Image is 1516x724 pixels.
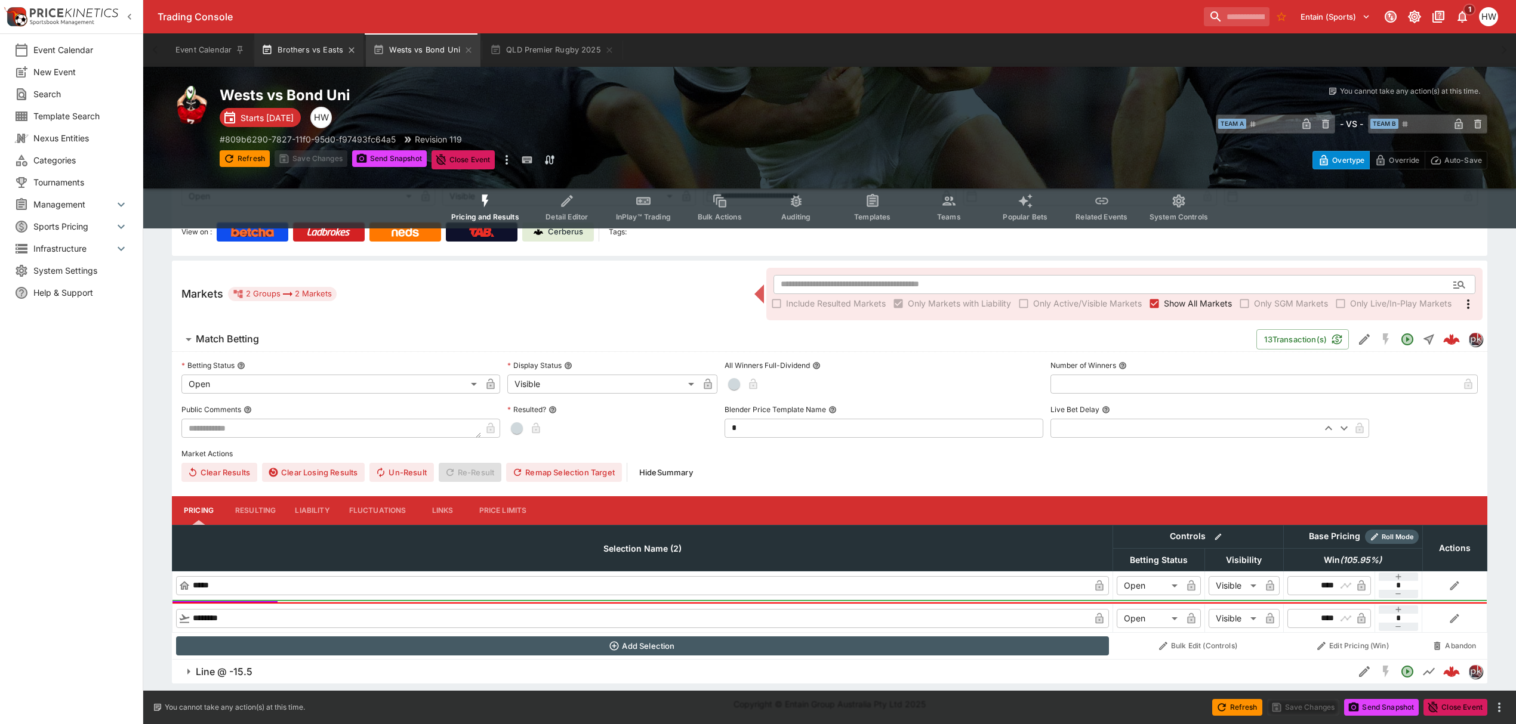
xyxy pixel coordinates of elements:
[30,8,118,17] img: PriceKinetics
[1113,525,1283,548] th: Controls
[828,406,837,414] button: Blender Price Template Name
[1397,329,1418,350] button: Open
[1272,7,1291,26] button: No Bookmarks
[1117,576,1182,595] div: Open
[937,212,961,221] span: Teams
[1209,609,1261,628] div: Visible
[590,542,695,556] span: Selection Name (2)
[1443,663,1460,680] img: logo-cerberus--red.svg
[176,636,1110,655] button: Add Selection
[1463,4,1476,16] span: 1
[549,406,557,414] button: Resulted?
[439,463,501,482] span: Re-Result
[172,86,210,124] img: rugby_union.png
[1033,297,1142,310] span: Only Active/Visible Markets
[1311,553,1395,567] span: Win(105.95%)
[483,33,621,67] button: QLD Premier Rugby 2025
[1397,661,1418,682] button: Open
[1468,332,1483,346] div: pricekinetics
[1469,333,1482,346] img: pricekinetics
[181,445,1478,463] label: Market Actions
[451,212,519,221] span: Pricing and Results
[196,333,259,345] h6: Match Betting
[1287,636,1419,655] button: Edit Pricing (Win)
[908,297,1011,310] span: Only Markets with Liability
[1354,661,1375,682] button: Edit Detail
[1444,154,1482,166] p: Auto-Save
[33,176,128,188] span: Tournaments
[254,33,363,67] button: Brothers vs Easts
[181,404,241,414] p: Public Comments
[1449,274,1470,295] button: Open
[158,11,1199,23] div: Trading Console
[1418,661,1440,682] button: Line
[1209,576,1261,595] div: Visible
[1375,329,1397,350] button: SGM Disabled
[522,222,594,242] a: Cerberus
[196,666,252,678] h6: Line @ -15.5
[33,88,128,100] span: Search
[1118,361,1127,370] button: Number of Winners
[507,360,562,370] p: Display Status
[340,496,416,525] button: Fluctuations
[165,702,305,713] p: You cannot take any action(s) at this time.
[1340,553,1382,567] em: ( 105.95 %)
[854,212,891,221] span: Templates
[1479,7,1498,26] div: Harrison Walker
[4,5,27,29] img: PriceKinetics Logo
[220,150,270,167] button: Refresh
[470,496,537,525] button: Price Limits
[507,375,698,394] div: Visible
[1210,529,1226,544] button: Bulk edit
[1212,699,1262,716] button: Refresh
[698,212,742,221] span: Bulk Actions
[369,463,433,482] button: Un-Result
[1340,86,1480,97] p: You cannot take any action(s) at this time.
[172,660,1354,683] button: Line @ -15.5
[262,463,365,482] button: Clear Losing Results
[1418,329,1440,350] button: Straight
[1050,360,1116,370] p: Number of Winners
[1492,700,1506,714] button: more
[310,107,332,128] div: Harry Walker
[500,150,514,169] button: more
[237,361,245,370] button: Betting Status
[220,133,396,146] p: Copy To Clipboard
[1423,699,1487,716] button: Close Event
[1204,7,1270,26] input: search
[1003,212,1047,221] span: Popular Bets
[172,496,226,525] button: Pricing
[432,150,495,169] button: Close Event
[534,227,543,237] img: Cerberus
[33,264,128,277] span: System Settings
[181,287,223,301] h5: Markets
[1461,297,1475,311] svg: More
[1440,327,1463,351] a: 57c59e54-e918-4283-9c6a-a507bb3f9ac8
[33,220,114,233] span: Sports Pricing
[285,496,339,525] button: Liability
[632,463,700,482] button: HideSummary
[1440,660,1463,683] a: b8739f4b-c36e-49b2-a8fa-ccdf5acd3023
[616,212,671,221] span: InPlay™ Trading
[609,222,627,242] label: Tags:
[1102,406,1110,414] button: Live Bet Delay
[33,44,128,56] span: Event Calendar
[725,360,810,370] p: All Winners Full-Dividend
[781,212,811,221] span: Auditing
[1428,6,1449,27] button: Documentation
[181,463,257,482] button: Clear Results
[1354,329,1375,350] button: Edit Detail
[1117,553,1201,567] span: Betting Status
[168,33,252,67] button: Event Calendar
[244,406,252,414] button: Public Comments
[786,297,886,310] span: Include Resulted Markets
[1117,609,1182,628] div: Open
[1312,151,1487,169] div: Start From
[33,286,128,299] span: Help & Support
[725,404,826,414] p: Blender Price Template Name
[307,227,350,237] img: Ladbrokes
[181,360,235,370] p: Betting Status
[30,20,94,25] img: Sportsbook Management
[1365,530,1419,544] div: Show/hide Price Roll mode configuration.
[1344,699,1419,716] button: Send Snapshot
